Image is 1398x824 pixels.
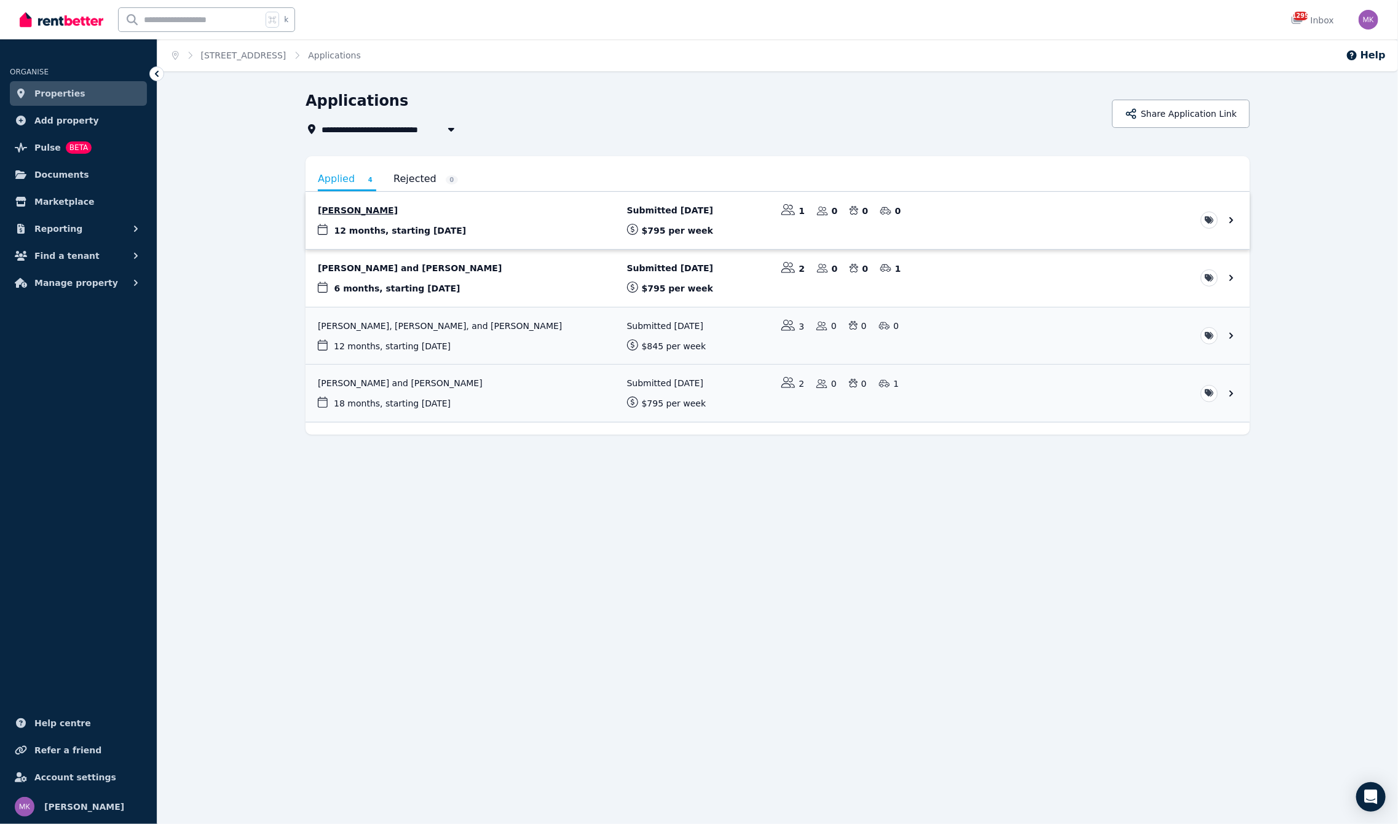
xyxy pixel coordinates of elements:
a: Marketplace [10,189,147,214]
span: Documents [34,167,89,182]
span: Reporting [34,221,82,236]
div: Open Intercom Messenger [1356,782,1386,812]
a: Applied [318,168,376,191]
img: Maor Kirsner [1359,10,1378,30]
span: Marketplace [34,194,94,209]
span: k [284,15,288,25]
span: Applications [308,49,361,61]
span: Refer a friend [34,743,101,758]
img: RentBetter [20,10,103,29]
a: [STREET_ADDRESS] [201,50,286,60]
a: Help centre [10,711,147,735]
button: Help [1346,48,1386,63]
span: Account settings [34,770,116,785]
a: Documents [10,162,147,187]
button: Manage property [10,271,147,295]
span: Manage property [34,275,118,290]
a: Add property [10,108,147,133]
span: Help centre [34,716,91,731]
a: View application: Daniel Hersch [306,192,1250,249]
a: View application: Jane Mulligan and Bethany Coghlan [306,250,1250,307]
a: PulseBETA [10,135,147,160]
span: [PERSON_NAME] [44,799,124,814]
img: Maor Kirsner [15,797,34,817]
button: Share Application Link [1112,100,1250,128]
h1: Applications [306,91,408,111]
span: Pulse [34,140,61,155]
span: BETA [66,141,92,154]
span: 1295 [1293,12,1308,20]
a: View application: Daniel Beaverstock and Danelle Brodin [306,365,1250,422]
a: Refer a friend [10,738,147,763]
span: 4 [364,175,376,184]
button: Find a tenant [10,244,147,268]
a: Properties [10,81,147,106]
a: View application: Jennifer Murphy, Kyle Muies, and Elyse Roche [306,307,1250,365]
span: ORGANISE [10,68,49,76]
nav: Breadcrumb [157,39,376,71]
span: Properties [34,86,85,101]
button: Reporting [10,216,147,241]
div: Inbox [1291,14,1334,26]
span: Add property [34,113,99,128]
a: Rejected [393,168,458,189]
span: Find a tenant [34,248,100,263]
span: 0 [446,175,458,184]
a: Account settings [10,765,147,790]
